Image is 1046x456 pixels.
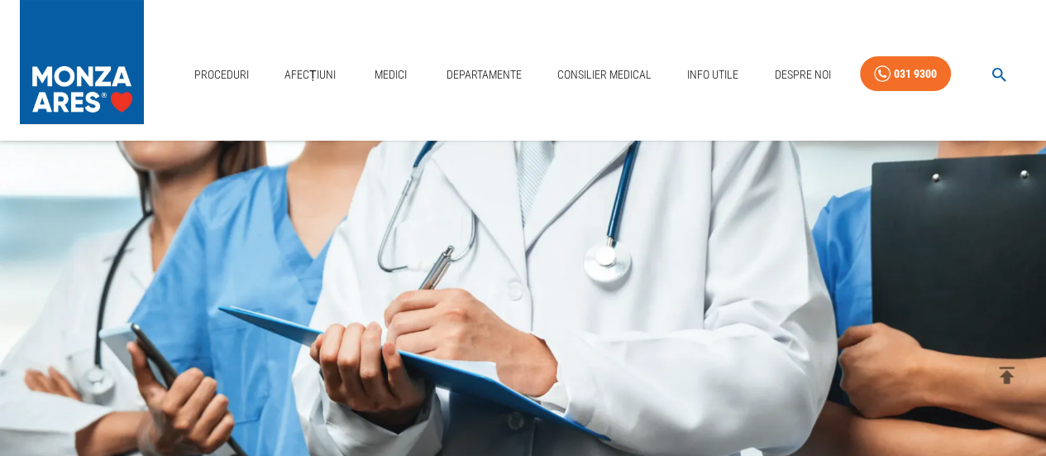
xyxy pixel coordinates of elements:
div: 031 9300 [894,64,937,84]
a: Departamente [440,58,528,92]
a: Proceduri [188,58,256,92]
a: Medici [365,58,418,92]
a: Afecțiuni [278,58,342,92]
a: 031 9300 [860,56,951,92]
a: Info Utile [681,58,745,92]
a: Consilier Medical [551,58,658,92]
button: delete [984,353,1029,398]
a: Despre Noi [768,58,838,92]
